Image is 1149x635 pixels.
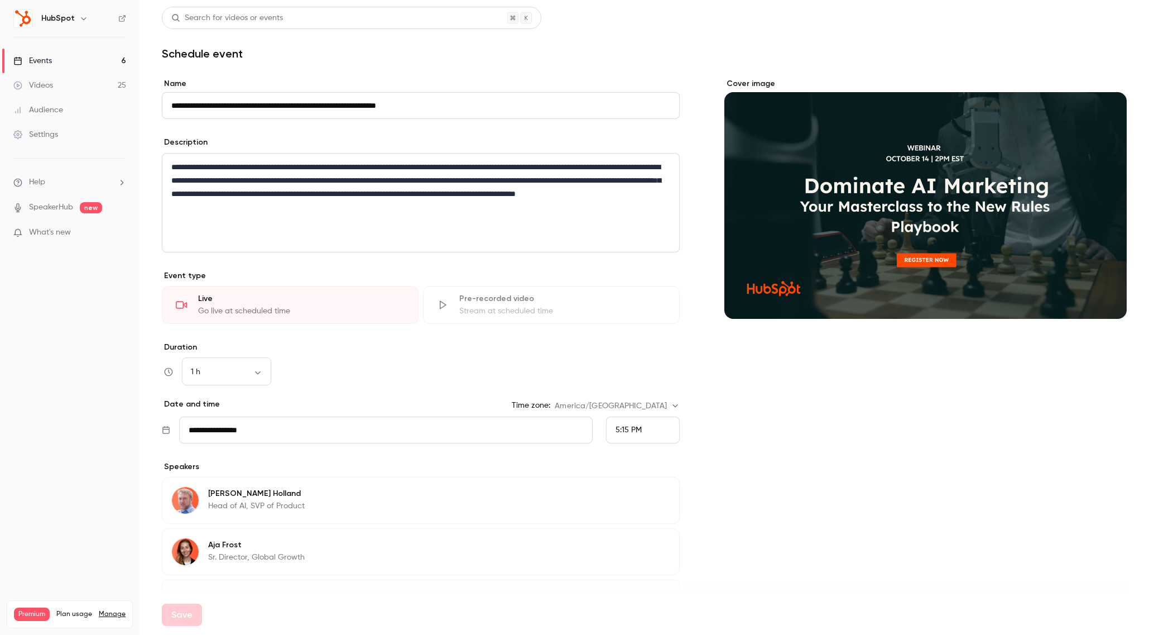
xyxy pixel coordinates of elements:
[13,129,58,140] div: Settings
[208,539,305,551] p: Aja Frost
[162,399,220,410] p: Date and time
[162,154,679,252] div: editor
[162,78,680,89] label: Name
[724,78,1127,319] section: Cover image
[99,610,126,619] a: Manage
[162,270,680,281] p: Event type
[171,12,283,24] div: Search for videos or events
[29,176,45,188] span: Help
[14,9,32,27] img: HubSpot
[162,342,680,353] label: Duration
[162,47,1127,60] h1: Schedule event
[113,228,126,238] iframe: Noticeable Trigger
[182,366,271,378] div: 1 h
[172,538,199,565] img: Aja Frost
[162,528,680,575] div: Aja FrostAja FrostSr. Director, Global Growth
[41,13,75,24] h6: HubSpot
[512,400,550,411] label: Time zone:
[172,487,199,514] img: Nicholas Holland
[423,286,680,324] div: Pre-recorded videoStream at scheduled time
[459,293,666,304] div: Pre-recorded video
[162,137,208,148] label: Description
[13,55,52,66] div: Events
[208,552,305,563] p: Sr. Director, Global Growth
[616,426,642,434] span: 5:15 PM
[459,305,666,317] div: Stream at scheduled time
[555,400,679,412] div: America/[GEOGRAPHIC_DATA]
[198,293,405,304] div: Live
[162,153,680,252] section: description
[13,80,53,91] div: Videos
[80,202,102,213] span: new
[198,305,405,317] div: Go live at scheduled time
[208,488,305,499] p: [PERSON_NAME] Holland
[13,176,126,188] li: help-dropdown-opener
[162,580,680,626] button: Add speaker
[162,461,680,472] p: Speakers
[56,610,92,619] span: Plan usage
[29,202,73,213] a: SpeakerHub
[13,104,63,116] div: Audience
[724,78,1127,89] label: Cover image
[14,608,50,621] span: Premium
[179,417,592,443] input: Tue, Feb 17, 2026
[606,417,680,443] div: From
[162,477,680,524] div: Nicholas Holland[PERSON_NAME] HollandHead of AI, SVP of Product
[162,286,419,324] div: LiveGo live at scheduled time
[29,227,71,238] span: What's new
[208,500,305,512] p: Head of AI, SVP of Product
